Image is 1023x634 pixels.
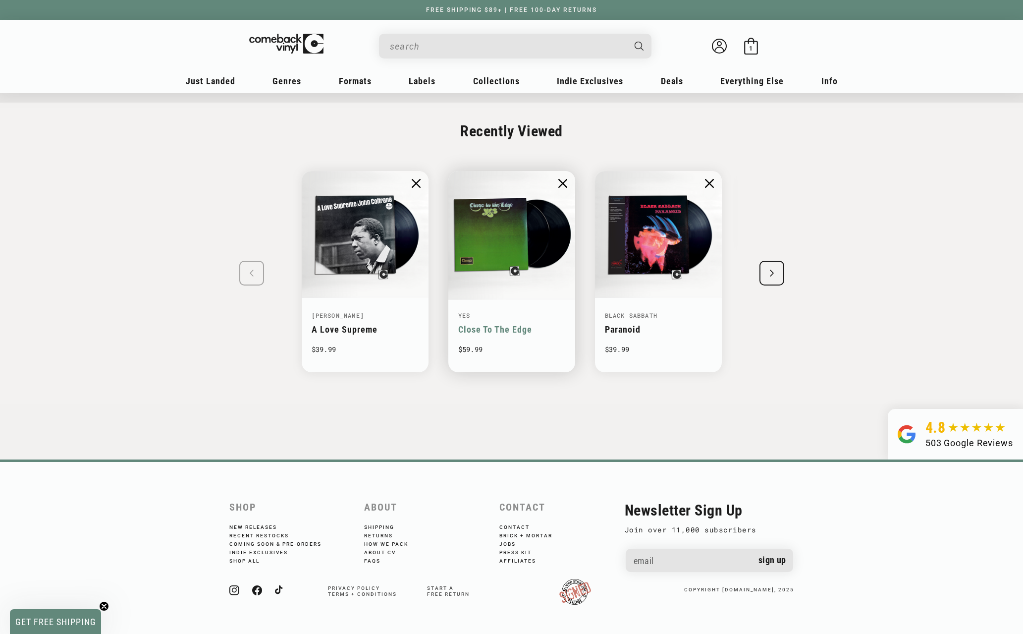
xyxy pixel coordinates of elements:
div: GET FREE SHIPPINGClose teaser [10,609,101,634]
img: PRE-ORDER: John Coltrane - "A Love Supreme" 2025 Pressing [302,171,429,298]
div: Next slide [759,261,784,286]
span: 1 [749,45,753,52]
h2: About [364,502,489,513]
img: close.png [705,179,714,188]
button: Search [626,34,652,58]
p: $59.99 [458,343,565,355]
p: Join over 11,000 subscribers [625,524,794,536]
a: Recent Restocks [229,530,302,539]
a: Shop All [229,556,273,564]
div: 503 Google Reviews [925,436,1013,450]
a: Privacy Policy [328,585,380,591]
h2: Newsletter Sign Up [625,502,794,519]
img: close.png [412,179,421,188]
a: Returns [364,530,406,539]
span: Just Landed [186,76,235,86]
span: Formats [339,76,372,86]
button: Sign up [751,549,794,572]
button: Close teaser [99,601,109,611]
h2: Shop [229,502,355,513]
input: Email [626,549,793,574]
a: A Love Supreme [312,324,377,335]
a: 4.8 503 Google Reviews [888,409,1023,460]
a: Press Kit [499,547,545,556]
a: Coming Soon & Pre-Orders [229,539,335,547]
a: Close To The Edge [458,324,532,335]
a: Shipping [364,524,408,530]
a: FAQs [364,556,394,564]
img: Black Sabbath - "Paranoid" Rhino High Fidelity [595,171,722,298]
span: Deals [661,76,683,86]
a: Brick + Mortar [499,530,566,539]
li: 3 / 8 [595,171,722,372]
span: Start a free return [427,585,470,597]
span: Info [821,76,838,86]
a: FREE SHIPPING $89+ | FREE 100-DAY RETURNS [416,6,607,13]
a: Terms + Conditions [328,591,397,597]
span: Everything Else [720,76,784,86]
span: Collections [473,76,520,86]
a: Contact [499,524,543,530]
div: Search [379,34,651,58]
h2: Contact [499,502,625,513]
a: New Releases [229,524,290,530]
img: RSDPledgeSigned-updated.png [559,579,591,605]
li: 2 / 8 [448,171,575,372]
span: Genres [272,76,301,86]
span: Indie Exclusives [557,76,623,86]
input: When autocomplete results are available use up and down arrows to review and enter to select [390,36,625,57]
img: Yes - "Close To The Edge" Analogue Productions [446,169,577,300]
p: $39.99 [312,343,419,355]
small: copyright [DOMAIN_NAME], 2025 [684,587,794,592]
li: 1 / 8 [302,171,429,372]
span: GET FREE SHIPPING [15,617,96,627]
a: Jobs [499,539,529,547]
a: About CV [364,547,409,556]
a: Start afree return [427,585,470,597]
img: star5.svg [948,423,1005,433]
a: Paranoid [605,324,641,335]
a: How We Pack [364,539,422,547]
span: 4.8 [925,419,946,436]
p: $39.99 [605,343,712,355]
img: Group.svg [898,419,915,450]
img: close.png [558,179,567,188]
a: Affiliates [499,556,549,564]
a: Indie Exclusives [229,547,301,556]
span: Labels [409,76,435,86]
